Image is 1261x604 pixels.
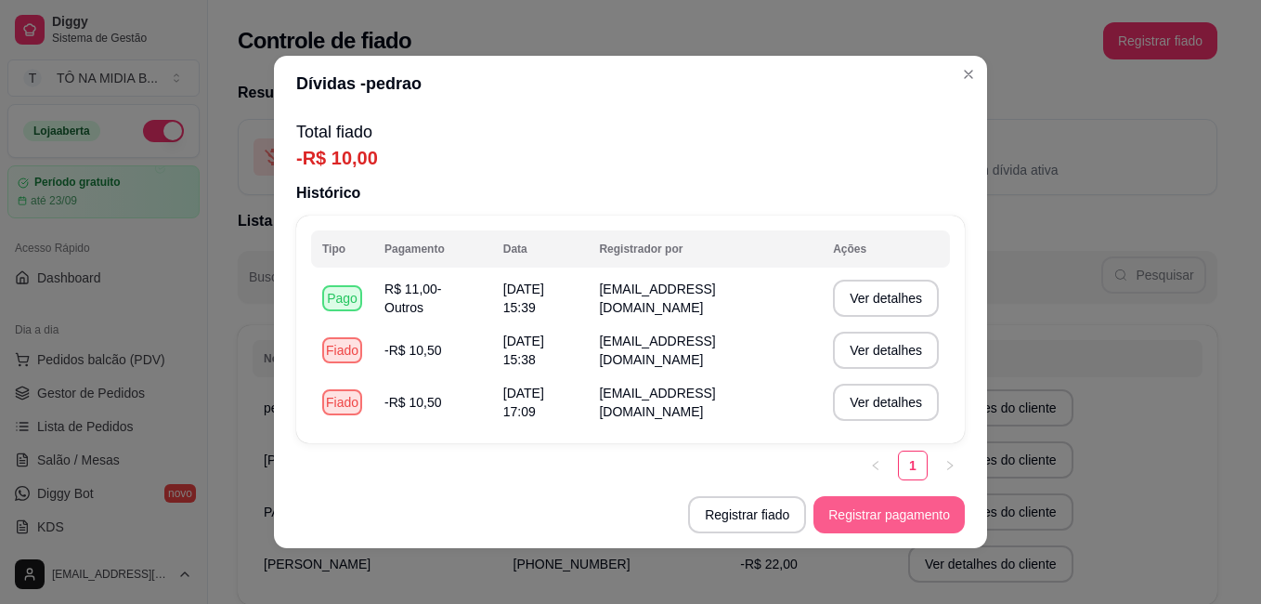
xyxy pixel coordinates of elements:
[322,285,362,311] div: Pago
[861,451,890,480] button: left
[503,386,544,419] span: [DATE] 17:09
[373,324,492,376] td: -R$ 10,50
[935,451,965,480] button: right
[322,337,362,363] div: Fiado
[599,386,715,419] span: [EMAIL_ADDRESS][DOMAIN_NAME]
[599,282,715,315] span: [EMAIL_ADDRESS][DOMAIN_NAME]
[373,272,492,324] td: R$ 11,00 - Outros
[274,56,987,112] header: Dívidas - pedrao
[492,230,589,268] th: Data
[899,452,927,479] a: 1
[688,496,806,533] button: Registrar fiado
[373,376,492,428] td: -R$ 10,50
[311,230,373,268] th: Tipo
[588,230,822,268] th: Registrador por
[935,451,965,480] li: Next Page
[833,280,939,317] button: Ver detalhes
[322,389,362,415] div: Fiado
[861,451,890,480] li: Previous Page
[813,496,965,533] button: Registrar pagamento
[822,230,950,268] th: Ações
[833,384,939,421] button: Ver detalhes
[944,460,955,471] span: right
[373,230,492,268] th: Pagamento
[296,145,965,171] p: -R$ 10,00
[599,334,715,367] span: [EMAIL_ADDRESS][DOMAIN_NAME]
[870,460,881,471] span: left
[833,332,939,369] button: Ver detalhes
[503,334,544,367] span: [DATE] 15:38
[954,59,983,89] button: Close
[296,119,965,145] p: Total fiado
[503,282,544,315] span: [DATE] 15:39
[898,451,928,480] li: 1
[296,182,965,204] p: Histórico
